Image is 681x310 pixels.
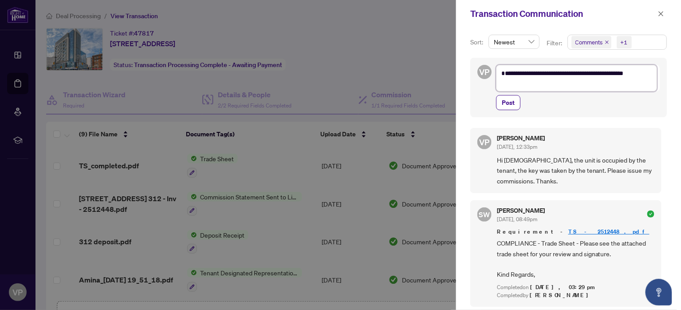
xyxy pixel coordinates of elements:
[646,279,672,306] button: Open asap
[496,95,520,110] button: Post
[480,136,490,148] span: VP
[494,35,534,48] span: Newest
[568,228,650,235] a: TS - 2512448.pdf
[530,291,593,299] span: [PERSON_NAME]
[497,238,654,280] span: COMPLIANCE - Trade Sheet - Please see the attached trade sheet for your review and signature. Kin...
[497,143,537,150] span: [DATE], 12:33pm
[480,66,490,78] span: VP
[547,38,563,48] p: Filter:
[571,36,611,48] span: Comments
[470,7,655,20] div: Transaction Communication
[497,283,654,292] div: Completed on
[470,37,485,47] p: Sort:
[497,155,654,186] span: Hi [DEMOGRAPHIC_DATA], the unit is occupied by the tenant, the key was taken by the tenant. Pleas...
[605,40,609,44] span: close
[497,227,654,236] span: Requirement -
[497,216,537,223] span: [DATE], 08:49pm
[530,283,596,291] span: [DATE], 03:29pm
[502,95,515,110] span: Post
[497,207,545,214] h5: [PERSON_NAME]
[575,38,603,47] span: Comments
[497,135,545,141] h5: [PERSON_NAME]
[479,209,490,220] span: SW
[497,291,654,300] div: Completed by
[621,38,628,47] div: +1
[658,11,664,17] span: close
[647,211,654,218] span: check-circle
